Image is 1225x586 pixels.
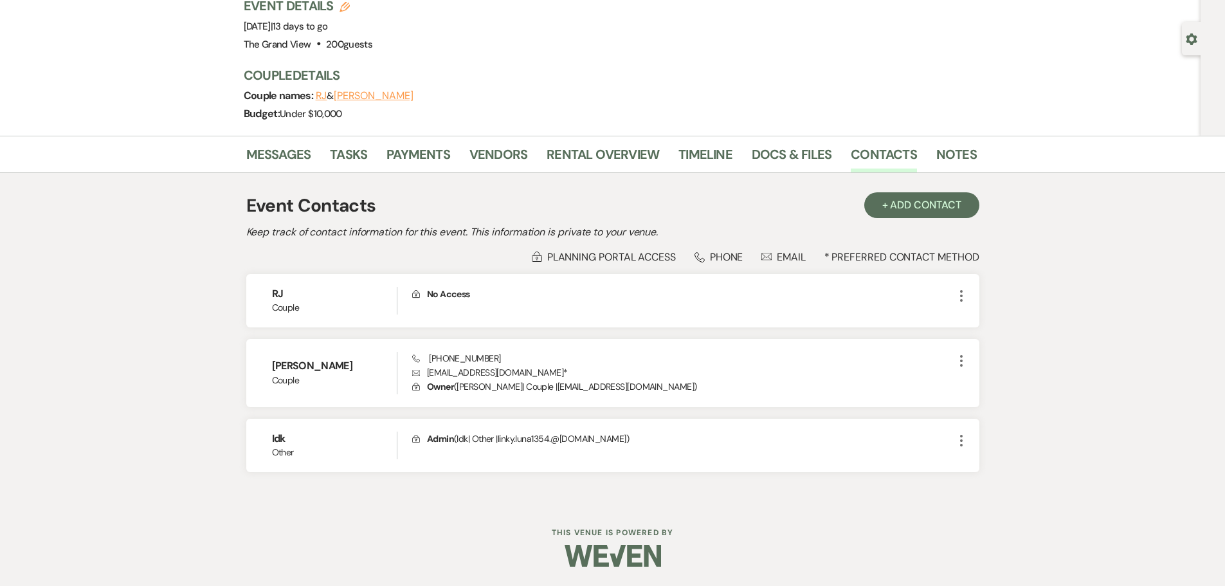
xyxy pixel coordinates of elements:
h1: Event Contacts [246,192,376,219]
img: Weven Logo [565,533,661,578]
span: Couple [272,374,397,387]
span: 13 days to go [273,20,328,33]
a: Payments [386,144,450,172]
a: Contacts [851,144,917,172]
span: Owner [427,381,454,392]
a: Docs & Files [752,144,831,172]
span: 200 guests [326,38,372,51]
button: RJ [316,91,327,101]
span: No Access [427,288,470,300]
button: [PERSON_NAME] [334,91,413,101]
p: ( Idk | Other | linky.luna1354.@[DOMAIN_NAME] ) [412,432,953,446]
p: [EMAIL_ADDRESS][DOMAIN_NAME] * [412,365,953,380]
h6: Idk [272,432,397,446]
span: Couple names: [244,89,316,102]
h6: RJ [272,287,397,301]
span: | [271,20,328,33]
h2: Keep track of contact information for this event. This information is private to your venue. [246,224,979,240]
p: ( [PERSON_NAME] | Couple | [EMAIL_ADDRESS][DOMAIN_NAME] ) [412,380,953,394]
a: Notes [936,144,977,172]
span: The Grand View [244,38,311,51]
a: Timeline [678,144,732,172]
a: Vendors [469,144,527,172]
div: Email [761,250,806,264]
div: Planning Portal Access [532,250,676,264]
span: Other [272,446,397,459]
span: & [316,89,413,102]
span: [DATE] [244,20,328,33]
a: Messages [246,144,311,172]
span: Budget: [244,107,280,120]
span: [PHONE_NUMBER] [412,353,500,364]
div: * Preferred Contact Method [246,250,979,264]
span: Admin [427,433,454,444]
button: Open lead details [1186,32,1197,44]
div: Phone [694,250,743,264]
button: + Add Contact [864,192,979,218]
h6: [PERSON_NAME] [272,359,397,373]
span: Couple [272,301,397,315]
h3: Couple Details [244,66,964,84]
span: Under $10,000 [280,107,342,120]
a: Rental Overview [547,144,659,172]
a: Tasks [330,144,367,172]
